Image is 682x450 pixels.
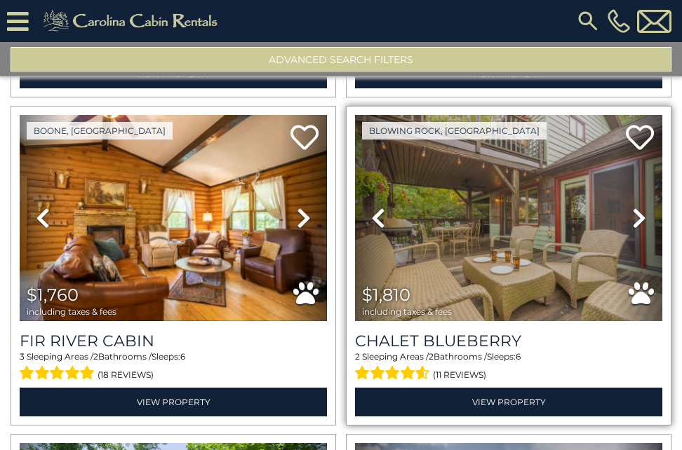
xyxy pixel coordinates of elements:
[355,332,662,350] a: Chalet Blueberry
[27,122,173,139] a: Boone, [GEOGRAPHIC_DATA]
[355,115,662,320] img: thumbnail_163264743.jpeg
[36,7,229,35] img: Khaki-logo.png
[20,351,25,362] span: 3
[355,350,662,384] div: Sleeping Areas / Bathrooms / Sleeps:
[11,47,671,71] button: Advanced Search Filters
[362,122,547,139] a: Blowing Rock, [GEOGRAPHIC_DATA]
[20,115,327,320] img: thumbnail_166647482.jpeg
[575,8,601,34] img: search-regular.svg
[433,366,486,384] span: (11 reviews)
[180,351,185,362] span: 6
[290,123,319,154] a: Add to favorites
[98,366,154,384] span: (18 reviews)
[429,351,434,362] span: 2
[20,350,327,384] div: Sleeping Areas / Bathrooms / Sleeps:
[362,285,410,305] span: $1,810
[20,332,327,350] a: Fir River Cabin
[20,388,327,416] a: View Property
[27,307,116,316] span: including taxes & fees
[626,123,654,154] a: Add to favorites
[362,307,452,316] span: including taxes & fees
[93,351,98,362] span: 2
[604,9,634,33] a: [PHONE_NUMBER]
[516,351,521,362] span: 6
[355,351,360,362] span: 2
[27,285,79,305] span: $1,760
[355,388,662,416] a: View Property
